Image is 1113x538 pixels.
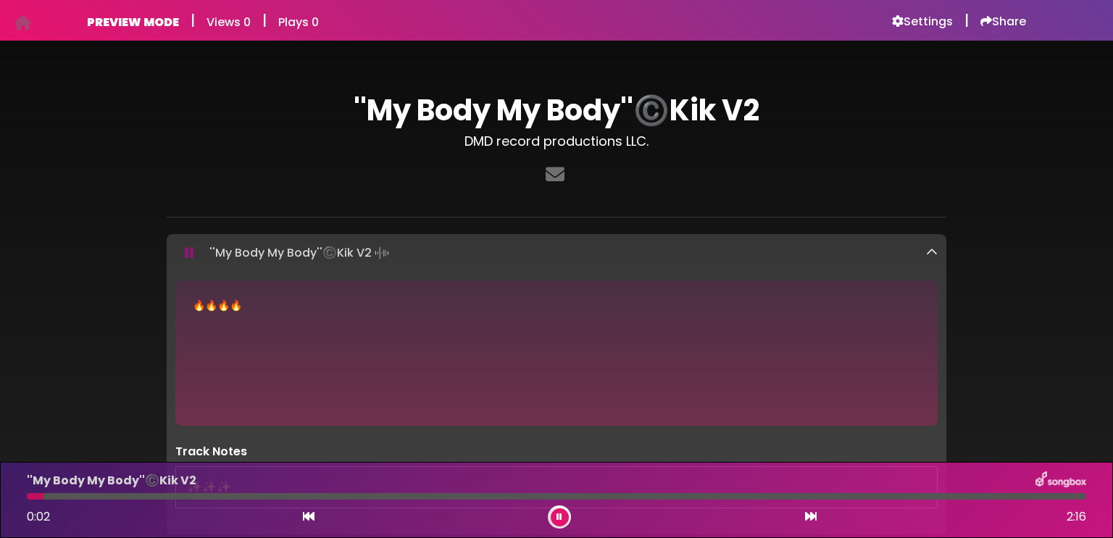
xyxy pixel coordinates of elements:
[209,243,392,263] p: ''My Body My Body''©️Kik V2
[207,15,251,29] h6: Views 0
[892,15,953,29] a: Settings
[191,12,195,29] h5: |
[980,15,1026,29] a: Share
[1035,471,1086,490] img: songbox-logo-white.png
[278,15,319,29] h6: Plays 0
[964,12,969,29] h5: |
[193,298,920,313] div: 🔥🔥🔥🔥
[262,12,267,29] h5: |
[87,15,179,29] h6: PREVIEW MODE
[167,93,946,128] h1: ''My Body My Body''©️Kik V2
[167,133,946,149] h3: DMD record productions LLC.
[175,443,938,460] p: Track Notes
[27,508,50,525] span: 0:02
[1067,508,1086,526] span: 2:16
[372,243,392,263] img: waveform4.gif
[27,472,196,489] p: ''My Body My Body''©️Kik V2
